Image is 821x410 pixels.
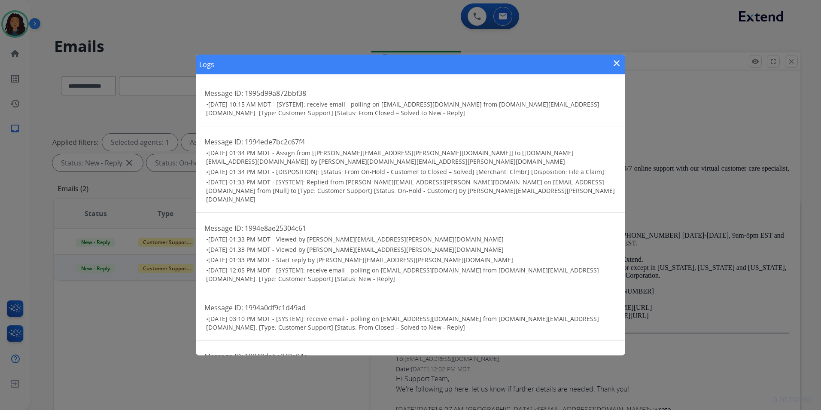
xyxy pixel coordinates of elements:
[206,256,617,264] h3: •
[204,352,243,361] span: Message ID:
[245,303,306,312] span: 1994a0df9c1d49ad
[245,89,306,98] span: 1995d99a872bbf38
[206,149,574,165] span: [DATE] 01:34 PM MDT - Assign from [[PERSON_NAME][EMAIL_ADDRESS][PERSON_NAME][DOMAIN_NAME]] to [[D...
[208,245,504,254] span: [DATE] 01:33 PM MDT - Viewed by [PERSON_NAME][EMAIL_ADDRESS][PERSON_NAME][DOMAIN_NAME]
[204,223,243,233] span: Message ID:
[206,245,617,254] h3: •
[206,315,599,331] span: [DATE] 03:10 PM MDT - [SYSTEM]: receive email - polling on [EMAIL_ADDRESS][DOMAIN_NAME] from [DOM...
[204,137,243,147] span: Message ID:
[206,178,617,204] h3: •
[206,235,617,244] h3: •
[204,303,243,312] span: Message ID:
[206,315,617,332] h3: •
[245,352,307,361] span: 19948dabe949e04e
[611,58,622,68] mat-icon: close
[245,223,306,233] span: 1994e8ae25304c61
[206,100,617,117] h3: •
[773,395,812,405] p: 0.20.1027RC
[208,168,604,176] span: [DATE] 01:34 PM MDT - [DISPOSITION]: [Status: From On-Hold - Customer to Closed – Solved] [Mercha...
[208,235,504,243] span: [DATE] 01:33 PM MDT - Viewed by [PERSON_NAME][EMAIL_ADDRESS][PERSON_NAME][DOMAIN_NAME]
[206,168,617,176] h3: •
[206,149,617,166] h3: •
[199,59,214,70] h1: Logs
[206,100,599,117] span: [DATE] 10:15 AM MDT - [SYSTEM]: receive email - polling on [EMAIL_ADDRESS][DOMAIN_NAME] from [DOM...
[206,178,615,203] span: [DATE] 01:33 PM MDT - [SYSTEM]: Replied from [PERSON_NAME][EMAIL_ADDRESS][PERSON_NAME][DOMAIN_NAM...
[208,256,513,264] span: [DATE] 01:33 PM MDT - Start reply by [PERSON_NAME][EMAIL_ADDRESS][PERSON_NAME][DOMAIN_NAME]
[204,89,243,98] span: Message ID:
[206,266,599,283] span: [DATE] 12:05 PM MDT - [SYSTEM]: receive email - polling on [EMAIL_ADDRESS][DOMAIN_NAME] from [DOM...
[206,266,617,283] h3: •
[245,137,305,147] span: 1994ede7bc2c67f4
